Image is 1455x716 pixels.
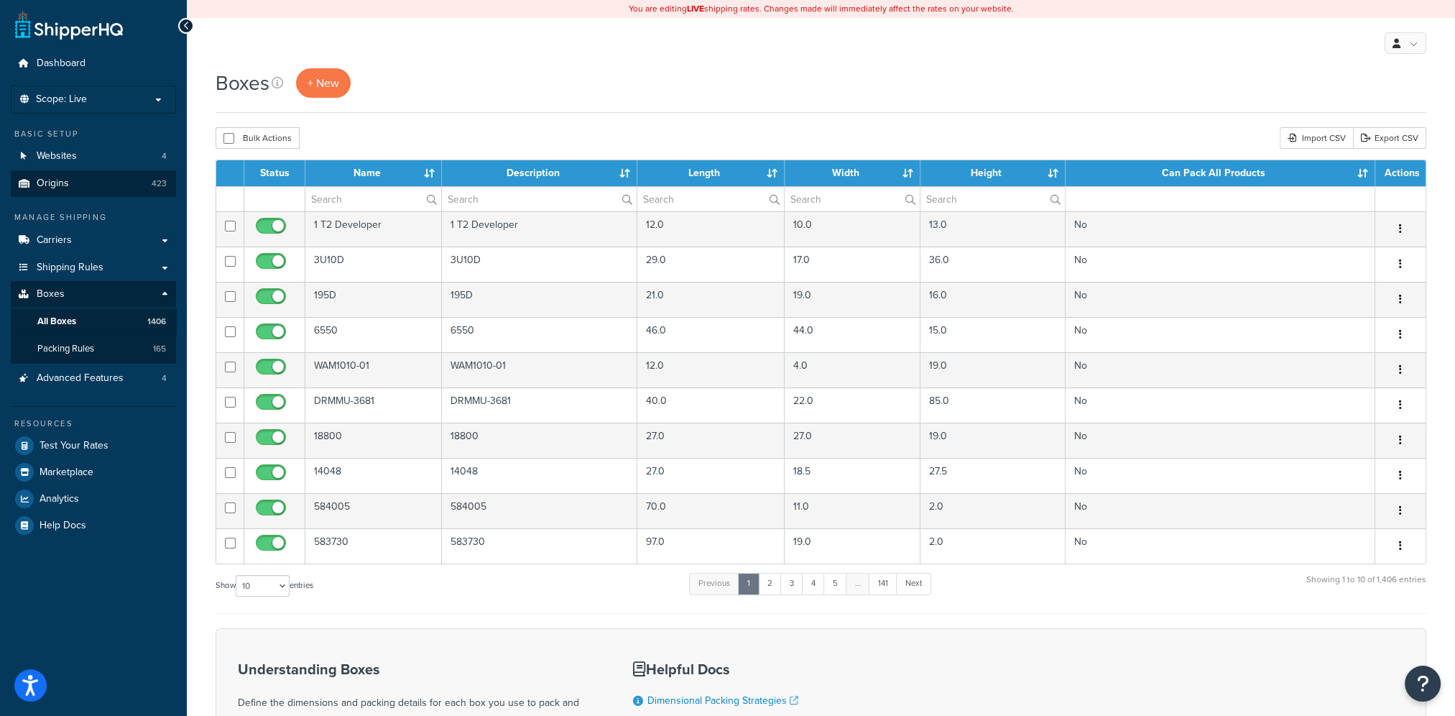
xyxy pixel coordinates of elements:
td: 16.0 [920,282,1066,317]
td: 29.0 [637,247,785,282]
td: 583730 [305,528,442,564]
td: 584005 [305,493,442,528]
span: Origins [37,178,69,190]
td: 70.0 [637,493,785,528]
a: Marketplace [11,459,176,485]
th: Actions [1375,160,1426,186]
li: Advanced Features [11,365,176,392]
td: No [1066,247,1375,282]
td: 36.0 [920,247,1066,282]
td: 3U10D [305,247,442,282]
th: Description : activate to sort column ascending [442,160,637,186]
td: No [1066,317,1375,352]
input: Search [920,187,1065,211]
span: Shipping Rules [37,262,103,274]
td: 44.0 [785,317,920,352]
a: Origins 423 [11,170,176,197]
td: 22.0 [785,387,920,423]
b: LIVE [687,2,704,15]
span: Packing Rules [37,343,94,355]
input: Search [442,187,637,211]
a: Help Docs [11,513,176,538]
span: 165 [153,343,166,355]
th: Name : activate to sort column ascending [305,160,442,186]
input: Search [305,187,441,211]
input: Search [785,187,920,211]
a: 4 [802,573,825,595]
select: Showentries [236,575,290,597]
th: Status [244,160,305,186]
td: 19.0 [920,423,1066,458]
td: 2.0 [920,493,1066,528]
span: Dashboard [37,58,86,70]
a: All Boxes 1406 [11,308,176,335]
a: Test Your Rates [11,433,176,459]
a: Dashboard [11,50,176,77]
li: Origins [11,170,176,197]
td: No [1066,528,1375,564]
a: Carriers [11,227,176,254]
td: 40.0 [637,387,785,423]
div: Manage Shipping [11,211,176,224]
td: 12.0 [637,211,785,247]
td: 14048 [305,458,442,493]
span: 4 [162,150,167,162]
a: 141 [869,573,897,595]
div: Resources [11,418,176,430]
a: 5 [823,573,847,595]
td: No [1066,211,1375,247]
span: All Boxes [37,316,76,328]
span: Boxes [37,288,65,300]
a: Boxes [11,281,176,308]
span: 423 [152,178,167,190]
a: Analytics [11,486,176,512]
td: 10.0 [785,211,920,247]
button: Bulk Actions [216,127,300,149]
td: No [1066,282,1375,317]
td: 18.5 [785,458,920,493]
label: Show entries [216,575,313,597]
li: Websites [11,143,176,170]
td: DRMMU-3681 [442,387,637,423]
a: ShipperHQ Home [15,11,123,40]
td: 18800 [305,423,442,458]
div: Showing 1 to 10 of 1,406 entries [1306,572,1426,602]
td: 4.0 [785,352,920,387]
td: 1 T2 Developer [305,211,442,247]
td: WAM1010-01 [305,352,442,387]
td: WAM1010-01 [442,352,637,387]
td: No [1066,352,1375,387]
td: 11.0 [785,493,920,528]
td: 15.0 [920,317,1066,352]
a: Export CSV [1353,127,1426,149]
th: Can Pack All Products : activate to sort column ascending [1066,160,1375,186]
td: 97.0 [637,528,785,564]
td: 19.0 [785,528,920,564]
li: Boxes [11,281,176,363]
th: Width : activate to sort column ascending [785,160,920,186]
td: 18800 [442,423,637,458]
th: Height : activate to sort column ascending [920,160,1066,186]
a: Advanced Features 4 [11,365,176,392]
span: Test Your Rates [40,440,108,452]
span: Websites [37,150,77,162]
input: Search [637,187,784,211]
td: No [1066,458,1375,493]
td: 27.0 [637,423,785,458]
a: Dimensional Packing Strategies [647,693,798,708]
td: 195D [305,282,442,317]
td: 3U10D [442,247,637,282]
td: 17.0 [785,247,920,282]
button: Open Resource Center [1405,666,1441,702]
li: Shipping Rules [11,254,176,281]
span: Marketplace [40,467,93,479]
span: 4 [162,372,167,385]
span: 1406 [147,316,166,328]
td: 2.0 [920,528,1066,564]
td: 27.5 [920,458,1066,493]
span: + New [308,75,339,91]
